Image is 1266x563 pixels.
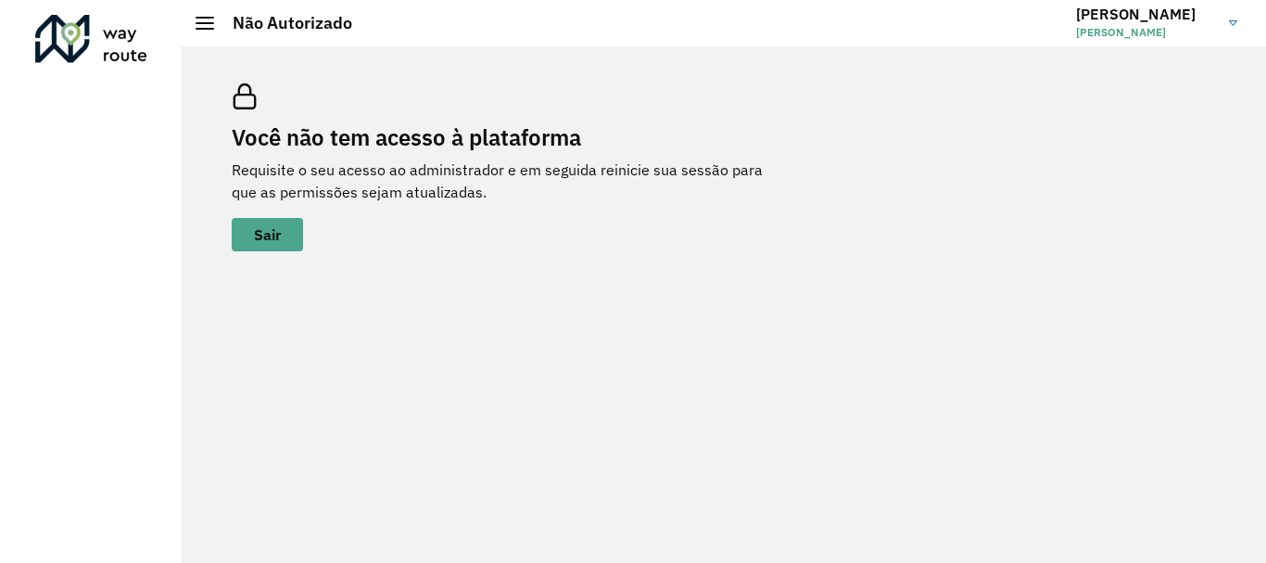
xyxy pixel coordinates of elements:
[214,13,352,33] h2: Não Autorizado
[1076,24,1215,41] span: [PERSON_NAME]
[232,124,788,151] h2: Você não tem acesso à plataforma
[232,218,303,251] button: button
[1076,6,1215,23] h3: [PERSON_NAME]
[232,159,788,203] p: Requisite o seu acesso ao administrador e em seguida reinicie sua sessão para que as permissões s...
[254,227,281,242] span: Sair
